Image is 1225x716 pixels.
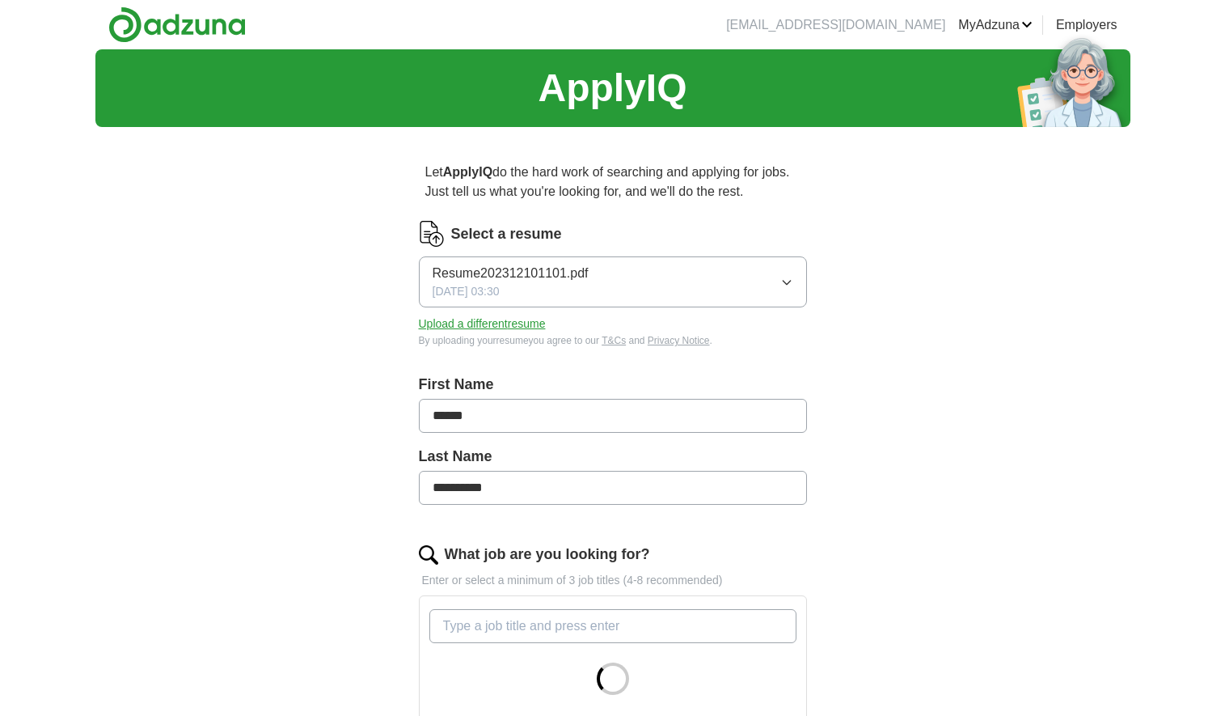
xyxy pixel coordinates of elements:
label: Select a resume [451,223,562,245]
span: Resume202312101101.pdf [433,264,589,283]
img: Adzuna logo [108,6,246,43]
p: Let do the hard work of searching and applying for jobs. Just tell us what you're looking for, an... [419,156,807,208]
a: Privacy Notice [648,335,710,346]
a: Employers [1056,15,1117,35]
strong: ApplyIQ [443,165,492,179]
label: What job are you looking for? [445,544,650,566]
h1: ApplyIQ [538,59,686,117]
input: Type a job title and press enter [429,609,796,643]
li: [EMAIL_ADDRESS][DOMAIN_NAME] [726,15,945,35]
button: Upload a differentresume [419,316,546,333]
button: Resume202312101101.pdf[DATE] 03:30 [419,256,807,307]
img: search.png [419,545,438,565]
label: Last Name [419,446,807,468]
label: First Name [419,374,807,396]
a: MyAdzuna [958,15,1033,35]
img: CV Icon [419,221,445,247]
a: T&Cs [602,335,626,346]
p: Enter or select a minimum of 3 job titles (4-8 recommended) [419,572,807,589]
span: [DATE] 03:30 [433,283,500,300]
div: By uploading your resume you agree to our and . [419,333,807,348]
